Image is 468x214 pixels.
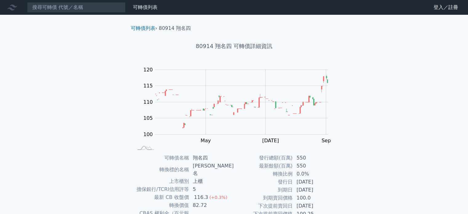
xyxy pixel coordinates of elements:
[437,184,468,214] iframe: Chat Widget
[293,170,335,178] td: 0.0%
[126,42,342,50] h1: 80914 翔名四 可轉債詳細資訊
[159,25,191,32] li: 80914 翔名四
[133,201,189,209] td: 轉換價值
[189,177,234,185] td: 上櫃
[133,162,189,177] td: 轉換標的名稱
[143,99,153,105] tspan: 110
[27,2,126,13] input: 搜尋可轉債 代號／名稱
[143,131,153,137] tspan: 100
[293,154,335,162] td: 550
[234,178,293,186] td: 發行日
[234,194,293,202] td: 到期賣回價格
[234,154,293,162] td: 發行總額(百萬)
[143,67,153,72] tspan: 120
[234,170,293,178] td: 轉換比例
[189,201,234,209] td: 82.72
[293,162,335,170] td: 550
[234,186,293,194] td: 到期日
[131,25,155,31] a: 可轉債列表
[293,186,335,194] td: [DATE]
[293,202,335,210] td: [DATE]
[133,177,189,185] td: 上市櫃別
[133,185,189,193] td: 擔保銀行/TCRI信用評等
[209,195,227,200] span: (+0.3%)
[234,162,293,170] td: 最新餘額(百萬)
[293,178,335,186] td: [DATE]
[262,137,279,143] tspan: [DATE]
[143,115,153,121] tspan: 105
[131,25,157,32] li: ›
[133,4,158,10] a: 可轉債列表
[189,185,234,193] td: 5
[133,193,189,201] td: 最新 CB 收盤價
[140,67,337,143] g: Chart
[189,154,234,162] td: 翔名四
[322,137,331,143] tspan: Sep
[293,194,335,202] td: 100.0
[429,2,463,12] a: 登入／註冊
[201,137,211,143] tspan: May
[189,162,234,177] td: [PERSON_NAME]名
[193,194,210,201] div: 116.3
[234,202,293,210] td: 下次提前賣回日
[133,154,189,162] td: 可轉債名稱
[143,83,153,89] tspan: 115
